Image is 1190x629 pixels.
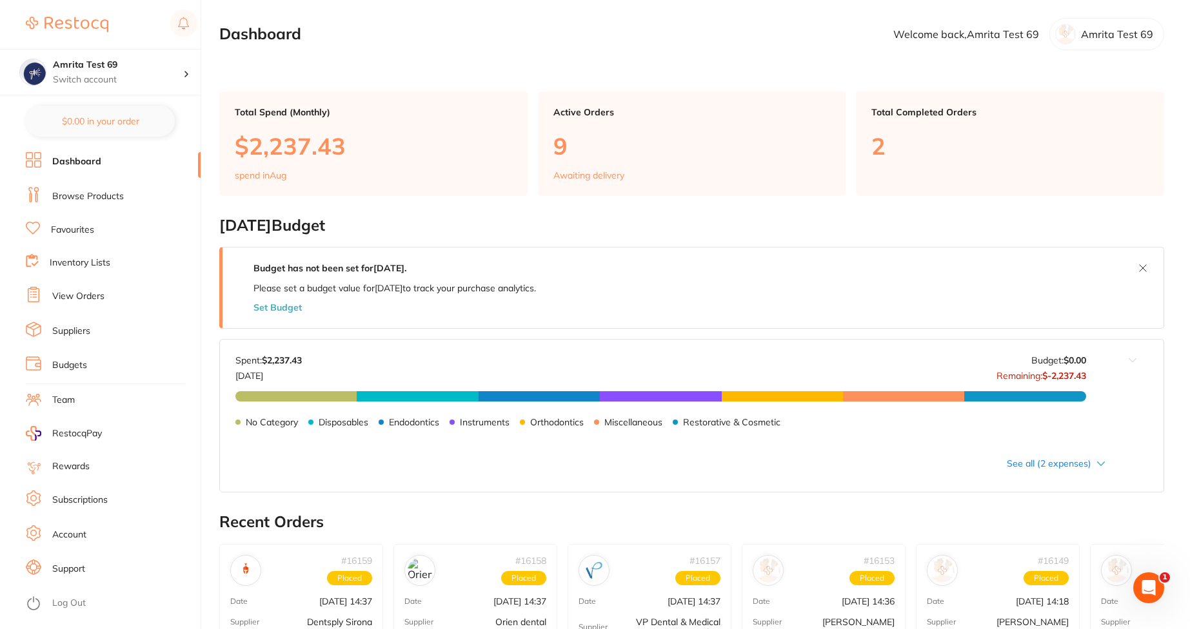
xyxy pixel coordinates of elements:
[52,359,87,372] a: Budgets
[53,59,183,72] h4: Amrita Test 69
[515,556,546,566] p: # 16158
[1104,558,1129,583] img: Adam Dental
[553,133,831,159] p: 9
[20,59,46,85] img: Amrita Test 69
[26,594,197,614] button: Log Out
[233,558,258,583] img: Dentsply Sirona
[52,427,102,440] span: RestocqPay
[683,417,780,427] p: Restorative & Cosmetic
[230,597,248,606] p: Date
[864,556,895,566] p: # 16153
[753,597,770,606] p: Date
[51,224,94,237] a: Favourites
[235,133,512,159] p: $2,237.43
[53,73,183,86] p: Switch account
[1031,355,1086,365] p: Budget:
[389,417,439,427] p: Endodontics
[253,262,406,274] strong: Budget has not been set for [DATE] .
[262,354,302,366] strong: $2,237.43
[246,417,298,427] p: No Category
[756,558,780,583] img: Adam Dental
[1064,354,1086,366] strong: $0.00
[26,426,41,441] img: RestocqPay
[1081,28,1153,40] p: Amrita Test 69
[26,106,175,137] button: $0.00 in your order
[1038,556,1069,566] p: # 16149
[997,365,1086,381] p: Remaining:
[553,107,831,117] p: Active Orders
[530,417,584,427] p: Orthodontics
[219,217,1164,235] h2: [DATE] Budget
[495,617,546,627] p: Orien dental
[538,92,846,196] a: Active Orders9Awaiting delivery
[26,426,102,441] a: RestocqPay
[307,617,372,627] p: Dentsply Sirona
[52,325,90,338] a: Suppliers
[219,92,528,196] a: Total Spend (Monthly)$2,237.43spend inAug
[460,417,510,427] p: Instruments
[52,563,85,576] a: Support
[408,558,432,583] img: Orien dental
[235,355,302,365] p: Spent:
[235,365,302,381] p: [DATE]
[26,17,108,32] img: Restocq Logo
[849,571,895,585] span: Placed
[52,394,75,407] a: Team
[319,417,368,427] p: Disposables
[1160,572,1170,583] span: 1
[235,170,286,180] p: spend in Aug
[582,558,606,583] img: VP Dental & Medical Supplies
[219,25,301,43] h2: Dashboard
[52,460,90,473] a: Rewards
[404,617,433,626] p: Supplier
[230,617,259,626] p: Supplier
[604,417,662,427] p: Miscellaneous
[579,597,596,606] p: Date
[52,155,101,168] a: Dashboard
[404,597,422,606] p: Date
[871,133,1149,159] p: 2
[52,597,86,610] a: Log Out
[930,558,955,583] img: Henry Schein Halas
[893,28,1039,40] p: Welcome back, Amrita Test 69
[927,597,944,606] p: Date
[927,617,956,626] p: Supplier
[1101,597,1118,606] p: Date
[822,617,895,627] p: [PERSON_NAME]
[26,10,108,39] a: Restocq Logo
[253,302,302,313] button: Set Budget
[856,92,1164,196] a: Total Completed Orders2
[753,617,782,626] p: Supplier
[52,494,108,507] a: Subscriptions
[668,596,720,606] p: [DATE] 14:37
[327,571,372,585] span: Placed
[52,528,86,541] a: Account
[52,190,124,203] a: Browse Products
[253,283,536,293] p: Please set a budget value for [DATE] to track your purchase analytics.
[319,596,372,606] p: [DATE] 14:37
[1016,596,1069,606] p: [DATE] 14:18
[689,556,720,566] p: # 16157
[50,256,110,269] a: Inventory Lists
[842,596,895,606] p: [DATE] 14:36
[675,571,720,585] span: Placed
[493,596,546,606] p: [DATE] 14:37
[341,556,372,566] p: # 16159
[235,107,512,117] p: Total Spend (Monthly)
[553,170,624,180] p: Awaiting delivery
[1024,571,1069,585] span: Placed
[219,513,1164,531] h2: Recent Orders
[997,617,1069,627] p: [PERSON_NAME]
[501,571,546,585] span: Placed
[871,107,1149,117] p: Total Completed Orders
[1042,370,1086,382] strong: $-2,237.43
[52,290,104,303] a: View Orders
[1101,617,1130,626] p: Supplier
[1133,572,1164,603] iframe: Intercom live chat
